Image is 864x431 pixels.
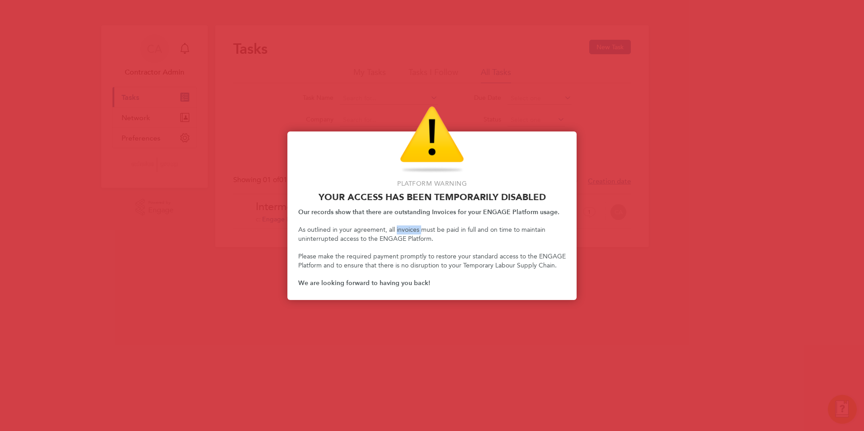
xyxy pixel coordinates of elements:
strong: Our records show that there are outstanding Invoices for your ENGAGE Platform usage. [298,208,559,216]
p: YOUR ACCESS HAS BEEN TEMPORARILY DISABLED [298,192,566,202]
strong: We are looking forward to having you back! [298,279,430,287]
div: Access Disabled [287,131,577,300]
img: Warning Icon [400,106,464,174]
p: Please make the required payment promptly to restore your standard access to the ENGA﻿GE Platform... [298,252,566,270]
p: As outlined in your agreement, all invoices must be paid in full and on time to maintain uninterr... [298,225,566,243]
p: Platform Warning [298,179,566,188]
